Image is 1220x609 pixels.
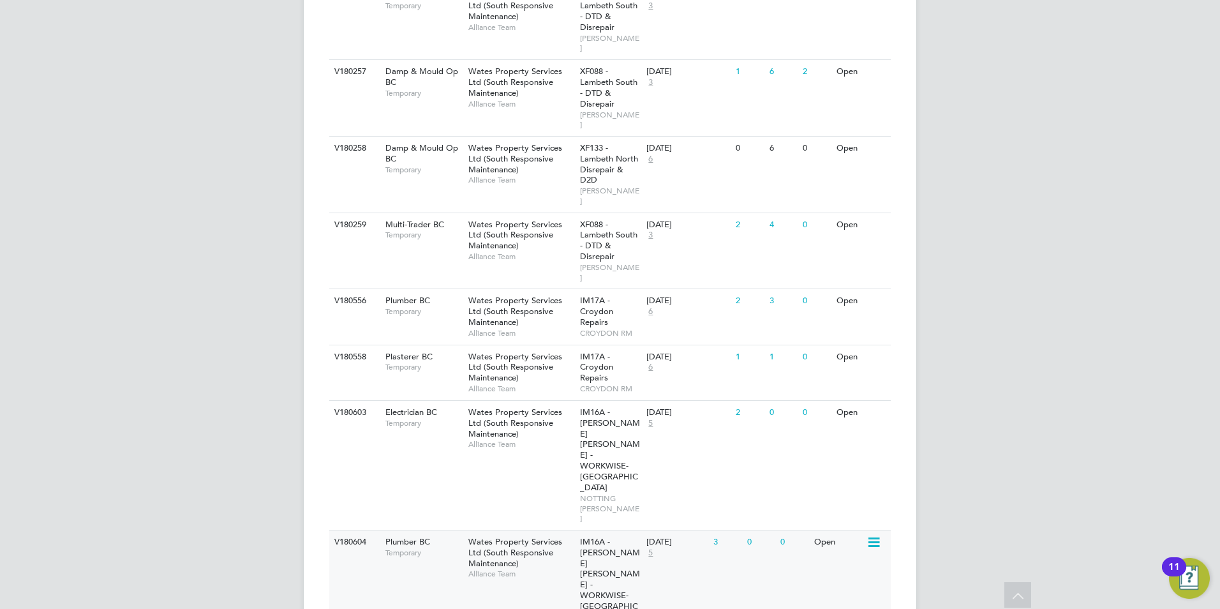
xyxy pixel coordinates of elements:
span: 3 [646,77,655,88]
span: Plumber BC [385,536,430,547]
div: [DATE] [646,352,729,363]
div: [DATE] [646,537,707,548]
span: XF088 - Lambeth South - DTD & Disrepair [580,219,637,262]
span: [PERSON_NAME] [580,33,641,53]
div: 11 [1168,567,1180,583]
span: 6 [646,154,655,165]
div: [DATE] [646,66,729,77]
div: 0 [800,213,833,237]
div: Open [833,60,889,84]
span: Wates Property Services Ltd (South Responsive Maintenance) [468,219,562,252]
span: Multi-Trader BC [385,219,444,230]
span: Wates Property Services Ltd (South Responsive Maintenance) [468,536,562,569]
div: 0 [800,401,833,425]
span: XF088 - Lambeth South - DTD & Disrepair [580,66,637,109]
div: [DATE] [646,220,729,230]
span: IM17A - Croydon Repairs [580,351,613,384]
span: Temporary [385,362,462,372]
div: 2 [733,213,766,237]
div: V180259 [331,213,376,237]
div: 0 [777,530,810,554]
span: Wates Property Services Ltd (South Responsive Maintenance) [468,407,562,439]
div: 3 [710,530,743,554]
span: XF133 - Lambeth North Disrepair & D2D [580,142,638,186]
div: 0 [800,289,833,313]
span: Alliance Team [468,569,574,579]
span: Alliance Team [468,439,574,449]
span: Temporary [385,165,462,175]
span: Alliance Team [468,252,574,262]
div: 6 [766,60,800,84]
span: Temporary [385,230,462,240]
span: Damp & Mould Op BC [385,66,458,87]
div: 6 [766,137,800,160]
div: [DATE] [646,296,729,306]
div: Open [833,137,889,160]
div: V180558 [331,345,376,369]
div: 0 [800,345,833,369]
span: Wates Property Services Ltd (South Responsive Maintenance) [468,295,562,327]
span: 3 [646,1,655,11]
span: CROYDON RM [580,384,641,394]
span: 5 [646,548,655,559]
span: Temporary [385,548,462,558]
span: Wates Property Services Ltd (South Responsive Maintenance) [468,351,562,384]
span: NOTTING [PERSON_NAME] [580,493,641,523]
span: Alliance Team [468,384,574,394]
div: Open [833,289,889,313]
div: 2 [733,401,766,425]
div: Open [833,345,889,369]
span: IM17A - Croydon Repairs [580,295,613,327]
div: Open [811,530,867,554]
span: Wates Property Services Ltd (South Responsive Maintenance) [468,142,562,175]
span: Alliance Team [468,175,574,185]
span: Electrician BC [385,407,437,417]
div: 0 [766,401,800,425]
div: [DATE] [646,143,729,154]
div: 0 [733,137,766,160]
div: [DATE] [646,407,729,418]
span: [PERSON_NAME] [580,186,641,206]
div: Open [833,401,889,425]
span: Plumber BC [385,295,430,306]
div: V180603 [331,401,376,425]
div: 1 [766,345,800,369]
div: Open [833,213,889,237]
span: [PERSON_NAME] [580,262,641,282]
div: 2 [733,289,766,313]
span: CROYDON RM [580,328,641,338]
div: 2 [800,60,833,84]
button: Open Resource Center, 11 new notifications [1169,558,1210,599]
div: V180258 [331,137,376,160]
span: Alliance Team [468,328,574,338]
div: V180257 [331,60,376,84]
div: 4 [766,213,800,237]
span: 5 [646,418,655,429]
div: 0 [800,137,833,160]
div: V180556 [331,289,376,313]
span: Temporary [385,1,462,11]
span: IM16A - [PERSON_NAME] [PERSON_NAME] - WORKWISE- [GEOGRAPHIC_DATA] [580,407,640,493]
span: Alliance Team [468,99,574,109]
div: V180604 [331,530,376,554]
div: 3 [766,289,800,313]
span: Temporary [385,88,462,98]
span: 3 [646,230,655,241]
span: Temporary [385,418,462,428]
span: 6 [646,362,655,373]
span: Plasterer BC [385,351,433,362]
span: 6 [646,306,655,317]
span: Temporary [385,306,462,317]
span: Wates Property Services Ltd (South Responsive Maintenance) [468,66,562,98]
span: [PERSON_NAME] [580,110,641,130]
div: 0 [744,530,777,554]
div: 1 [733,60,766,84]
span: Damp & Mould Op BC [385,142,458,164]
span: Alliance Team [468,22,574,33]
div: 1 [733,345,766,369]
